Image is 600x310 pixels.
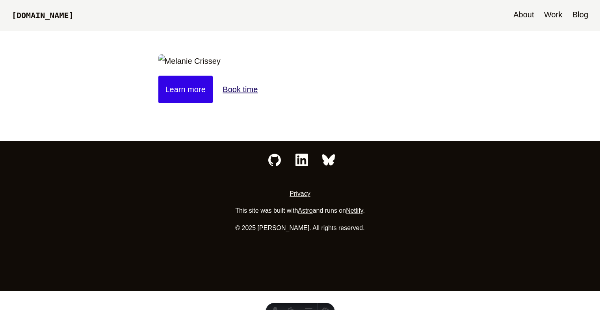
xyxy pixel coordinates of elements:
[8,3,78,30] a: [DOMAIN_NAME]
[298,207,312,214] a: Astro
[223,85,258,94] a: Book time
[346,207,363,214] a: Netlify
[158,76,213,103] a: Learn more
[158,54,221,68] img: Melanie Crissey
[290,190,310,197] a: Privacy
